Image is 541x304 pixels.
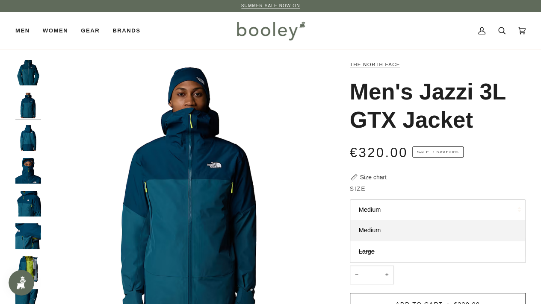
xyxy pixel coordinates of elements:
[112,26,140,35] span: Brands
[360,173,387,182] div: Size chart
[15,125,41,151] img: The North Face Men's Jazzi 3L GTX Jacket Midnight Petrol / Mallard Blue - Booley Galway
[350,220,525,241] a: Medium
[233,18,308,43] img: Booley
[74,12,106,50] a: Gear
[15,93,41,118] img: The North Face Men's Jazzi 3L GTX Jacket Midnight Petrol / Mallard Blue - Booley Galway
[15,223,41,249] img: The North Face Men's Jazzi 3L GTX Jacket Midnight Petrol / Mallard Blue - Booley Galway
[36,12,74,50] a: Women
[15,60,41,85] img: The North Face Men's Jazzi 3L GTX Jacket Midnight Petrol / Mallard Blue - Booley Galway
[15,256,41,282] img: The North Face Men's Jazzi 3L GTX Jacket Midnight Petrol / Mallard Blue - Booley Galway
[15,191,41,216] img: The North Face Men's Jazzi 3L GTX Jacket Midnight Petrol / Mallard Blue - Booley Galway
[43,26,68,35] span: Women
[81,26,100,35] span: Gear
[350,145,408,160] span: €320.00
[380,266,393,285] button: +
[15,26,30,35] span: Men
[350,78,519,134] h1: Men's Jazzi 3L GTX Jacket
[449,149,459,154] span: 20%
[350,266,394,285] input: Quantity
[412,146,464,158] span: Save
[9,270,34,295] iframe: Button to open loyalty program pop-up
[359,227,381,234] span: Medium
[15,12,36,50] a: Men
[350,266,364,285] button: −
[417,149,429,154] span: Sale
[241,3,300,8] a: SUMMER SALE NOW ON
[350,184,366,193] span: Size
[15,158,41,184] img: The North Face Men's Jazzi 3L GTX Jacket Midnight Petrol / Mallard Blue - Booley Galway
[431,149,437,154] em: •
[106,12,147,50] a: Brands
[350,241,525,263] a: Large
[350,62,400,67] a: The North Face
[350,199,526,220] button: Medium
[359,248,375,255] span: Large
